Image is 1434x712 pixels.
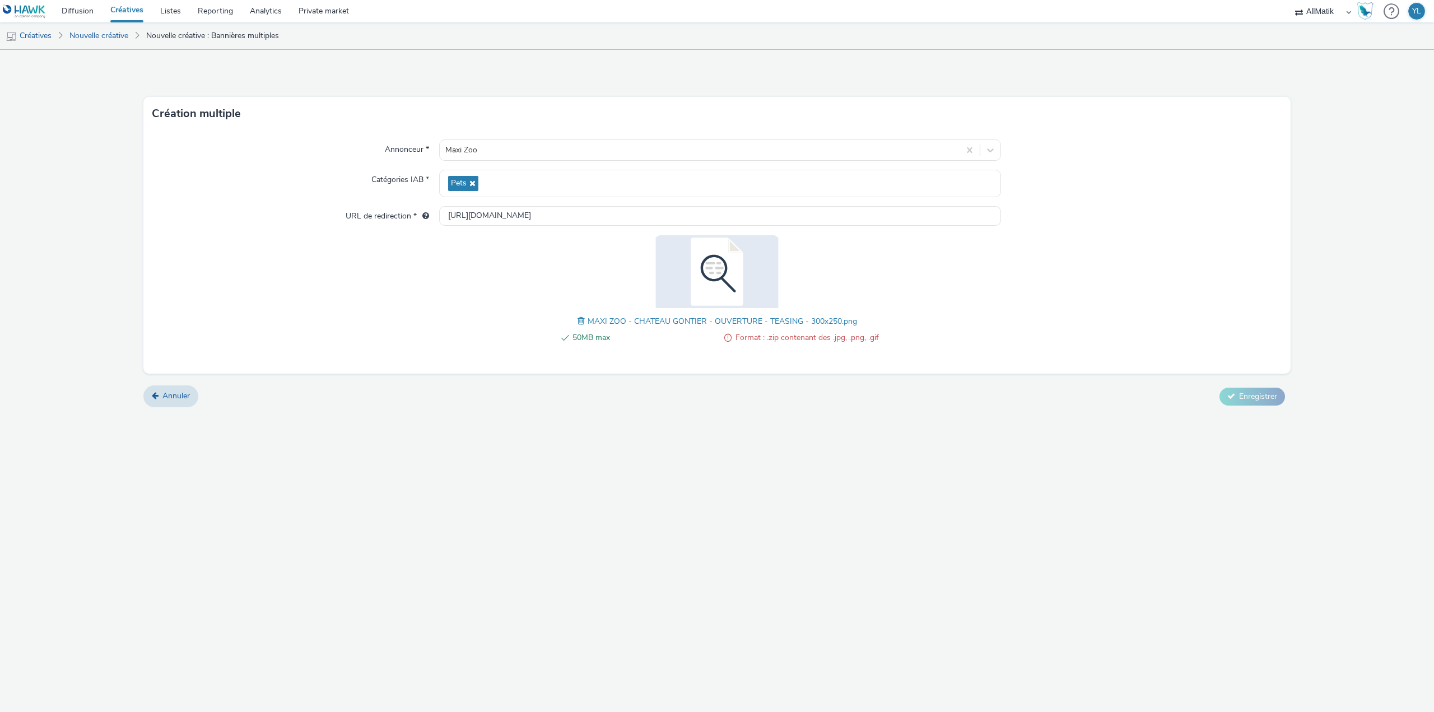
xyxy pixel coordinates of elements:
h3: Création multiple [152,105,241,122]
img: undefined Logo [3,4,46,18]
img: mobile [6,31,17,42]
label: URL de redirection * [341,206,434,222]
img: MAXI ZOO - CHATEAU GONTIER - OUVERTURE - TEASING - 300x250.png [644,235,790,308]
a: Hawk Academy [1357,2,1378,20]
label: Catégories IAB * [367,170,434,185]
input: url... [439,206,1001,226]
img: Hawk Academy [1357,2,1374,20]
div: YL [1412,3,1421,20]
span: Format : .zip contenant des .jpg, .png, .gif [735,331,879,345]
span: Enregistrer [1239,391,1277,402]
div: L'URL de redirection sera utilisée comme URL de validation avec certains SSP et ce sera l'URL de ... [417,211,429,222]
span: Annuler [162,390,190,401]
span: Pets [451,179,467,188]
button: Enregistrer [1219,388,1285,406]
a: Nouvelle créative : Bannières multiples [141,22,285,49]
span: MAXI ZOO - CHATEAU GONTIER - OUVERTURE - TEASING - 300x250.png [588,316,857,327]
a: Annuler [143,385,198,407]
label: Annonceur * [380,139,434,155]
span: 50MB max [572,331,716,345]
a: Nouvelle créative [64,22,134,49]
